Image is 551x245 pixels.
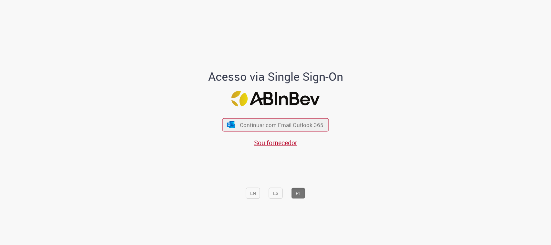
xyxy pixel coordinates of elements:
a: Sou fornecedor [254,138,297,147]
span: Continuar com Email Outlook 365 [240,121,323,129]
button: ES [269,188,283,199]
h1: Acesso via Single Sign-On [186,70,365,83]
button: PT [291,188,305,199]
img: Logo ABInBev [231,91,320,106]
button: ícone Azure/Microsoft 360 Continuar com Email Outlook 365 [222,118,329,132]
button: EN [246,188,260,199]
img: ícone Azure/Microsoft 360 [226,121,235,128]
